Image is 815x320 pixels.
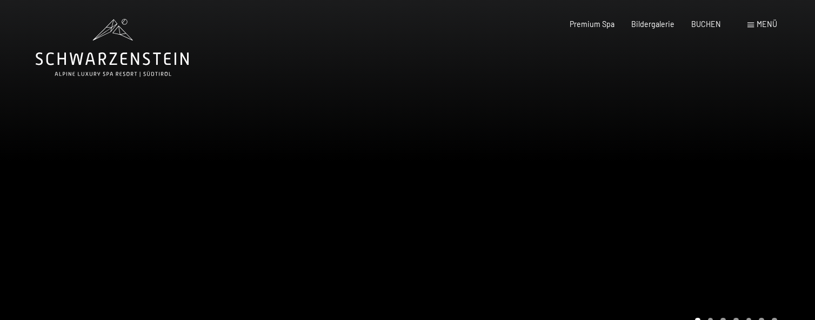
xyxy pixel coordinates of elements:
a: BUCHEN [691,19,721,29]
span: Menü [757,19,777,29]
a: Bildergalerie [631,19,674,29]
a: Premium Spa [570,19,614,29]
